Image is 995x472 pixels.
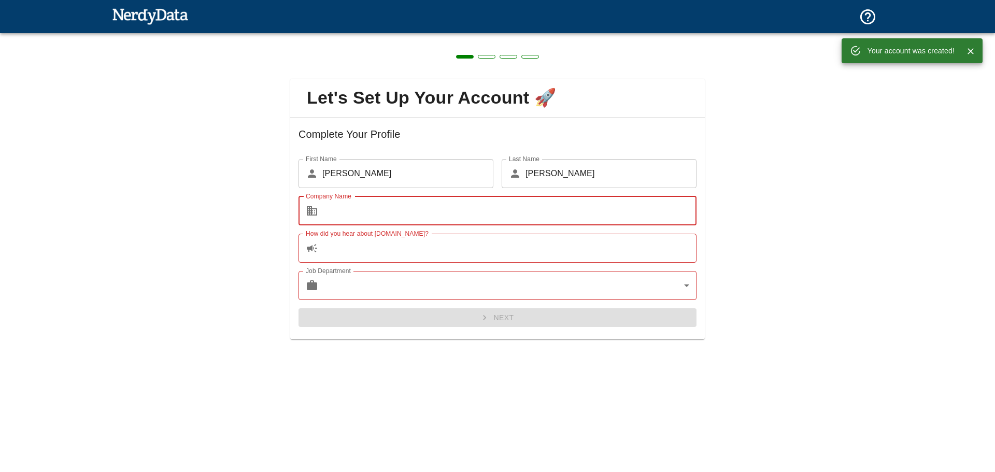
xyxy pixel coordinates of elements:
[112,6,188,26] img: NerdyData.com
[306,154,337,163] label: First Name
[306,192,351,201] label: Company Name
[868,41,955,60] div: Your account was created!
[298,87,696,109] span: Let's Set Up Your Account 🚀
[298,126,696,159] h6: Complete Your Profile
[509,154,539,163] label: Last Name
[943,398,983,438] iframe: Drift Widget Chat Controller
[963,44,978,59] button: Close
[306,266,351,275] label: Job Department
[852,2,883,32] button: Support and Documentation
[306,229,429,238] label: How did you hear about [DOMAIN_NAME]?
